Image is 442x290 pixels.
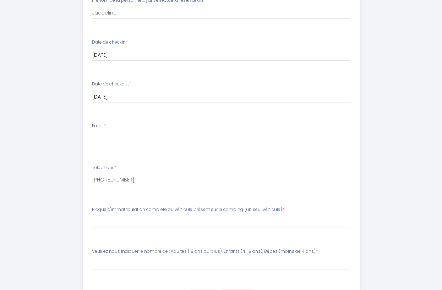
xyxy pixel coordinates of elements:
[92,248,318,255] label: Veuillez nous indiquer le nombre de : Adultes (18 ans ou plus), Enfants (4-18 ans), Bébés (moins ...
[92,164,117,171] label: Téléphone
[92,123,106,129] label: Email
[92,39,128,46] label: Date de checkin
[92,81,131,88] label: Date de checkout
[92,206,284,213] label: Plaque d'immatriculation complète du véhicule présent sur le camping (un seul véhicule)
